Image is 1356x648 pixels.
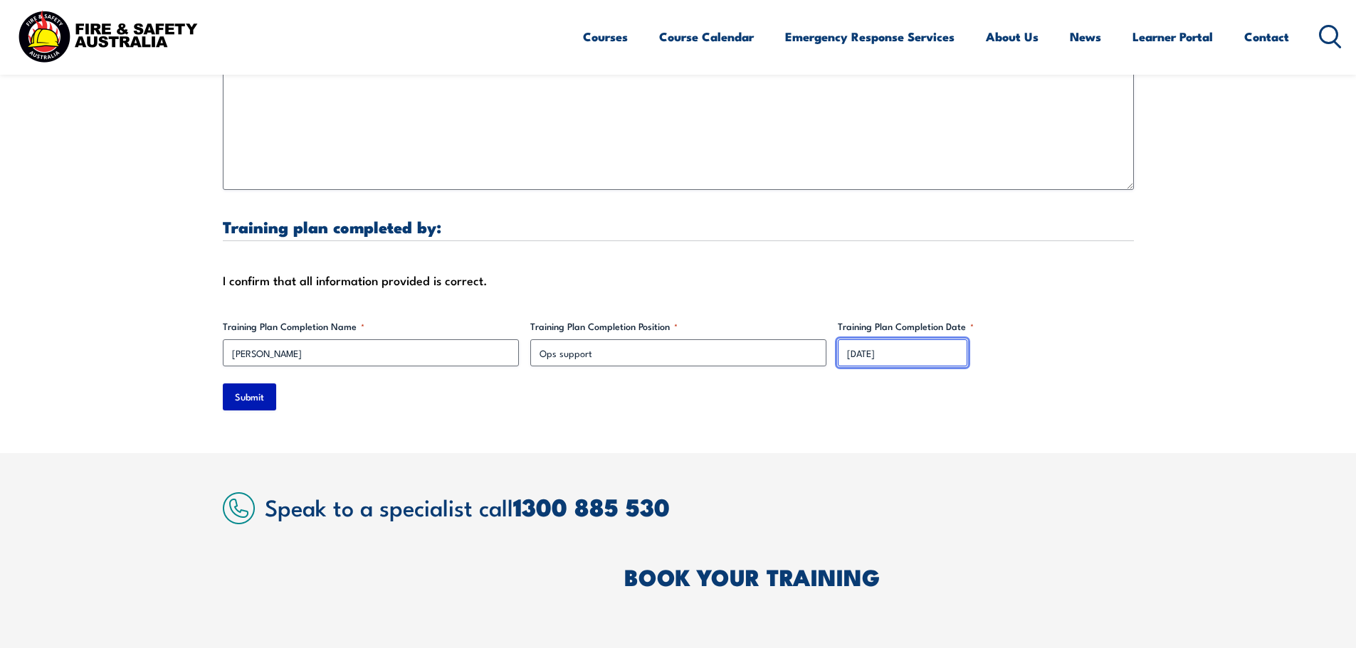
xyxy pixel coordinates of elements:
div: I confirm that all information provided is correct. [223,270,1134,291]
h2: BOOK YOUR TRAINING [624,566,1134,586]
a: Course Calendar [659,18,754,55]
h2: Speak to a specialist call [265,494,1134,519]
input: dd/mm/yyyy [838,339,967,366]
label: Training Plan Completion Position [530,319,826,334]
a: About Us [986,18,1039,55]
label: Training Plan Completion Name [223,319,519,334]
h3: Training plan completed by: [223,218,1134,235]
label: Training Plan Completion Date [838,319,1134,334]
a: Courses [583,18,628,55]
a: Contact [1244,18,1289,55]
a: 1300 885 530 [513,487,670,525]
a: Emergency Response Services [785,18,955,55]
input: Submit [223,383,276,410]
a: News [1070,18,1101,55]
a: Learner Portal [1132,18,1213,55]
